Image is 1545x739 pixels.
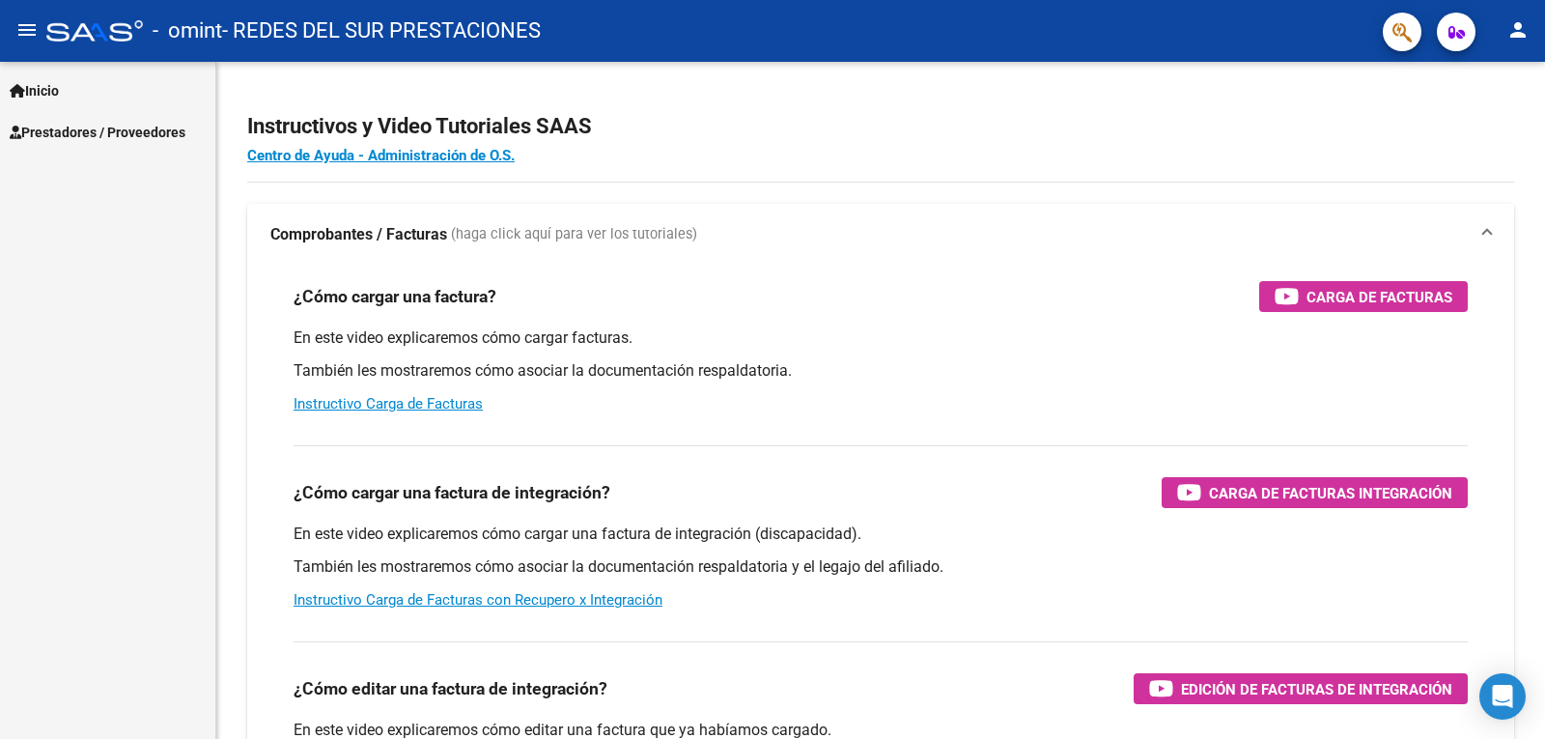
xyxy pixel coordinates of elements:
[247,108,1514,145] h2: Instructivos y Video Tutoriales SAAS
[294,360,1468,382] p: También les mostraremos cómo asociar la documentación respaldatoria.
[1209,481,1452,505] span: Carga de Facturas Integración
[270,224,447,245] strong: Comprobantes / Facturas
[10,122,185,143] span: Prestadores / Proveedores
[153,10,222,52] span: - omint
[1479,673,1526,720] div: Open Intercom Messenger
[294,556,1468,578] p: También les mostraremos cómo asociar la documentación respaldatoria y el legajo del afiliado.
[1134,673,1468,704] button: Edición de Facturas de integración
[222,10,541,52] span: - REDES DEL SUR PRESTACIONES
[294,479,610,506] h3: ¿Cómo cargar una factura de integración?
[1506,18,1530,42] mat-icon: person
[294,675,607,702] h3: ¿Cómo editar una factura de integración?
[294,327,1468,349] p: En este video explicaremos cómo cargar facturas.
[294,591,662,609] a: Instructivo Carga de Facturas con Recupero x Integración
[451,224,697,245] span: (haga click aquí para ver los tutoriales)
[294,283,496,310] h3: ¿Cómo cargar una factura?
[1259,281,1468,312] button: Carga de Facturas
[1181,677,1452,701] span: Edición de Facturas de integración
[247,147,515,164] a: Centro de Ayuda - Administración de O.S.
[247,204,1514,266] mat-expansion-panel-header: Comprobantes / Facturas (haga click aquí para ver los tutoriales)
[1306,285,1452,309] span: Carga de Facturas
[294,395,483,412] a: Instructivo Carga de Facturas
[10,80,59,101] span: Inicio
[294,524,1468,545] p: En este video explicaremos cómo cargar una factura de integración (discapacidad).
[1162,477,1468,508] button: Carga de Facturas Integración
[15,18,39,42] mat-icon: menu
